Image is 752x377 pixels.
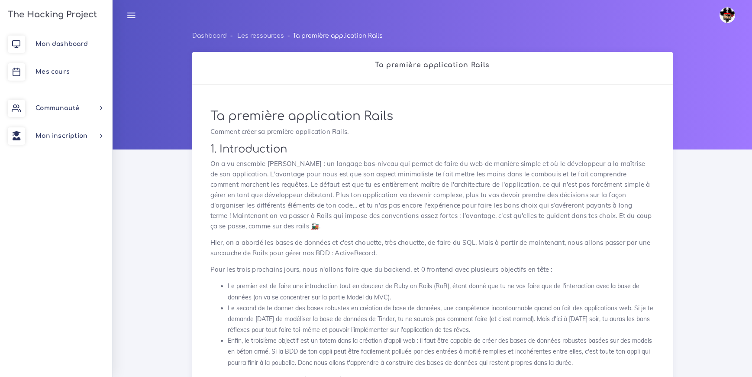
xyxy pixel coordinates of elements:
li: Ta première application Rails [284,30,383,41]
span: Mon dashboard [36,41,88,47]
span: Mes cours [36,68,70,75]
h1: Ta première application Rails [210,109,655,124]
a: Dashboard [192,32,227,39]
li: Enfin, le troisième objectif est un totem dans la création d'appli web : il faut être capable de ... [228,335,655,368]
p: Comment créer sa première application Rails. [210,127,655,137]
span: Mon inscription [36,133,87,139]
p: On a vu ensemble [PERSON_NAME] : un langage bas-niveau qui permet de faire du web de manière simp... [210,159,655,231]
li: Le premier est de faire une introduction tout en douceur de Ruby on Rails (RoR), étant donné que ... [228,281,655,302]
li: Le second de te donner des bases robustes en création de base de données, une compétence incontou... [228,303,655,336]
h2: Ta première application Rails [201,61,664,69]
a: Les ressources [237,32,284,39]
p: Pour les trois prochains jours, nous n'allons faire que du backend, et 0 frontend avec plusieurs ... [210,264,655,275]
h3: The Hacking Project [5,10,97,19]
span: Communauté [36,105,79,111]
p: Hier, on a abordé les bases de données et c'est chouette, très chouette, de faire du SQL. Mais à ... [210,237,655,258]
img: avatar [720,7,735,23]
h2: 1. Introduction [210,143,655,156]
